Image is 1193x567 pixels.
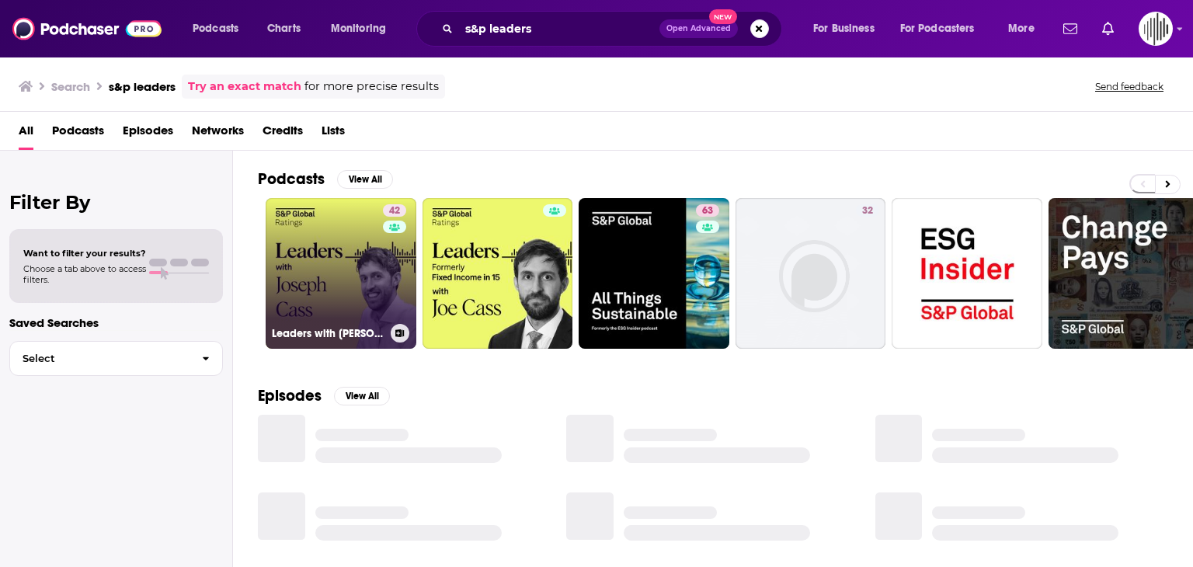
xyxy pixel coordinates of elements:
a: Charts [257,16,310,41]
a: Podcasts [52,118,104,150]
button: open menu [997,16,1054,41]
a: 32 [736,198,886,349]
button: View All [334,387,390,405]
img: User Profile [1139,12,1173,46]
h3: s&p leaders [109,79,176,94]
h2: Filter By [9,191,223,214]
button: open menu [320,16,406,41]
span: For Business [813,18,875,40]
span: For Podcasters [900,18,975,40]
span: New [709,9,737,24]
a: Show notifications dropdown [1096,16,1120,42]
h3: Search [51,79,90,94]
button: Select [9,341,223,376]
span: 32 [862,203,873,219]
span: for more precise results [304,78,439,96]
span: 42 [389,203,400,219]
a: 63 [696,204,719,217]
div: Search podcasts, credits, & more... [431,11,797,47]
span: Logged in as gpg2 [1139,12,1173,46]
a: 42 [383,204,406,217]
span: Open Advanced [666,25,731,33]
h3: Leaders with [PERSON_NAME] [272,327,384,340]
input: Search podcasts, credits, & more... [459,16,659,41]
a: PodcastsView All [258,169,393,189]
button: open menu [890,16,997,41]
h2: Episodes [258,386,322,405]
button: Send feedback [1090,80,1168,93]
a: Lists [322,118,345,150]
span: Charts [267,18,301,40]
span: More [1008,18,1035,40]
span: Monitoring [331,18,386,40]
a: All [19,118,33,150]
img: Podchaser - Follow, Share and Rate Podcasts [12,14,162,43]
h2: Podcasts [258,169,325,189]
span: Want to filter your results? [23,248,146,259]
a: 63 [579,198,729,349]
button: open menu [182,16,259,41]
a: Credits [263,118,303,150]
a: Episodes [123,118,173,150]
p: Saved Searches [9,315,223,330]
span: Choose a tab above to access filters. [23,263,146,285]
button: open menu [802,16,894,41]
button: Open AdvancedNew [659,19,738,38]
span: Podcasts [193,18,238,40]
button: Show profile menu [1139,12,1173,46]
span: Select [10,353,190,364]
a: Show notifications dropdown [1057,16,1083,42]
span: 63 [702,203,713,219]
button: View All [337,170,393,189]
a: 32 [856,204,879,217]
a: 42Leaders with [PERSON_NAME] [266,198,416,349]
a: EpisodesView All [258,386,390,405]
a: Try an exact match [188,78,301,96]
a: Networks [192,118,244,150]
